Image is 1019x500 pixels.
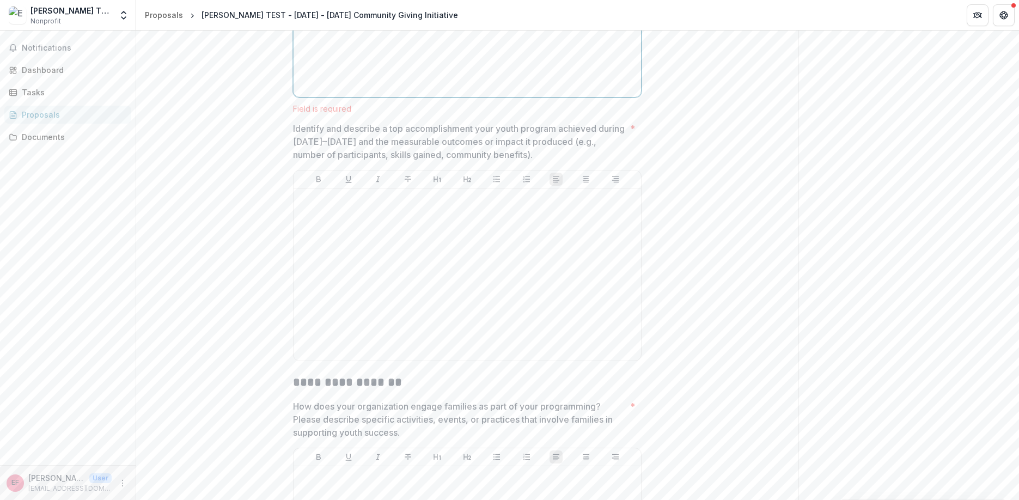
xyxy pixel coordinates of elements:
[293,104,642,113] div: Field is required
[371,450,385,464] button: Italicize
[342,173,355,186] button: Underline
[342,450,355,464] button: Underline
[4,83,131,101] a: Tasks
[490,173,503,186] button: Bullet List
[431,450,444,464] button: Heading 1
[22,44,127,53] span: Notifications
[4,106,131,124] a: Proposals
[461,450,474,464] button: Heading 2
[371,173,385,186] button: Italicize
[141,7,187,23] a: Proposals
[520,173,533,186] button: Ordered List
[293,122,626,161] p: Identify and describe a top accomplishment your youth program achieved during [DATE]–[DATE] and t...
[141,7,462,23] nav: breadcrumb
[4,61,131,79] a: Dashboard
[30,16,61,26] span: Nonprofit
[4,39,131,57] button: Notifications
[993,4,1015,26] button: Get Help
[89,473,112,483] p: User
[9,7,26,24] img: Erendira TEST
[550,173,563,186] button: Align Left
[401,450,414,464] button: Strike
[28,484,112,493] p: [EMAIL_ADDRESS][DOMAIN_NAME]
[579,173,593,186] button: Align Center
[4,128,131,146] a: Documents
[202,9,458,21] div: [PERSON_NAME] TEST - [DATE] - [DATE] Community Giving Initiative
[431,173,444,186] button: Heading 1
[145,9,183,21] div: Proposals
[11,479,19,486] div: Erendira Flores
[609,450,622,464] button: Align Right
[293,400,626,439] p: How does your organization engage families as part of your programming? Please describe specific ...
[22,131,123,143] div: Documents
[22,109,123,120] div: Proposals
[520,450,533,464] button: Ordered List
[22,87,123,98] div: Tasks
[490,450,503,464] button: Bullet List
[461,173,474,186] button: Heading 2
[116,477,129,490] button: More
[401,173,414,186] button: Strike
[30,5,112,16] div: [PERSON_NAME] TEST
[579,450,593,464] button: Align Center
[116,4,131,26] button: Open entity switcher
[550,450,563,464] button: Align Left
[22,64,123,76] div: Dashboard
[609,173,622,186] button: Align Right
[967,4,989,26] button: Partners
[312,450,325,464] button: Bold
[312,173,325,186] button: Bold
[28,472,85,484] p: [PERSON_NAME]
